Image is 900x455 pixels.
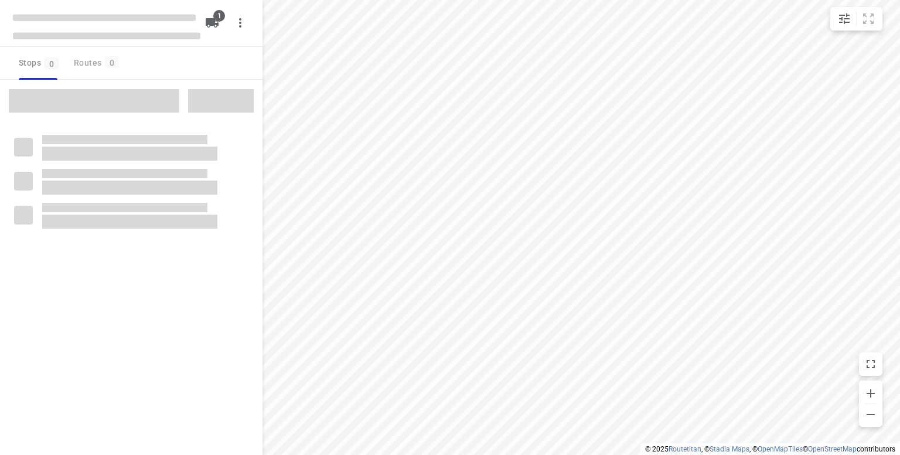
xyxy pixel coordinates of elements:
a: Stadia Maps [710,445,749,453]
button: Map settings [833,7,856,30]
li: © 2025 , © , © © contributors [645,445,895,453]
a: Routetitan [669,445,701,453]
div: small contained button group [830,7,882,30]
a: OpenMapTiles [758,445,803,453]
a: OpenStreetMap [808,445,857,453]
